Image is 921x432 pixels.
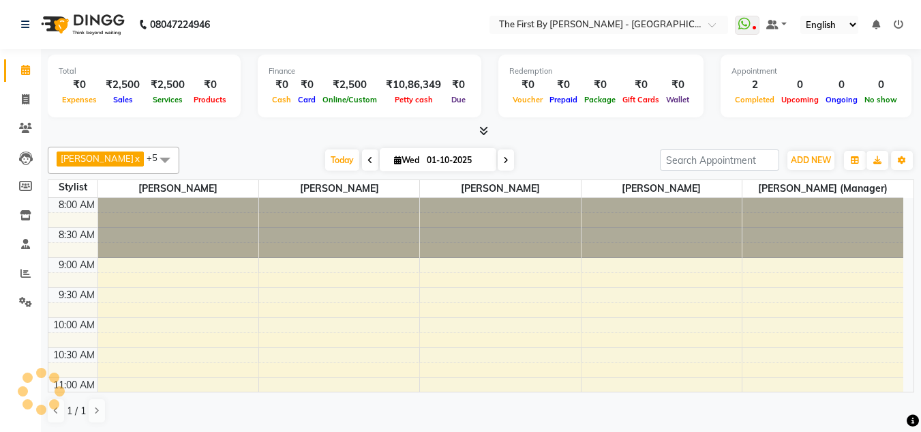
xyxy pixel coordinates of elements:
[581,77,619,93] div: ₹0
[147,152,168,163] span: +5
[423,150,491,171] input: 2025-10-01
[509,95,546,104] span: Voucher
[110,95,136,104] span: Sales
[581,95,619,104] span: Package
[791,155,831,165] span: ADD NEW
[319,95,380,104] span: Online/Custom
[269,77,295,93] div: ₹0
[325,149,359,171] span: Today
[787,151,834,170] button: ADD NEW
[319,77,380,93] div: ₹2,500
[391,155,423,165] span: Wed
[778,95,822,104] span: Upcoming
[742,180,903,197] span: [PERSON_NAME] (Manager)
[59,95,100,104] span: Expenses
[509,77,546,93] div: ₹0
[663,77,693,93] div: ₹0
[663,95,693,104] span: Wallet
[35,5,128,44] img: logo
[190,77,230,93] div: ₹0
[619,95,663,104] span: Gift Cards
[380,77,447,93] div: ₹10,86,349
[582,180,742,197] span: [PERSON_NAME]
[190,95,230,104] span: Products
[100,77,145,93] div: ₹2,500
[56,198,97,212] div: 8:00 AM
[59,66,230,77] div: Total
[61,153,134,164] span: [PERSON_NAME]
[447,77,470,93] div: ₹0
[822,77,861,93] div: 0
[546,77,581,93] div: ₹0
[448,95,469,104] span: Due
[98,180,258,197] span: [PERSON_NAME]
[50,378,97,392] div: 11:00 AM
[134,153,140,164] a: x
[509,66,693,77] div: Redemption
[149,95,186,104] span: Services
[546,95,581,104] span: Prepaid
[822,95,861,104] span: Ongoing
[50,318,97,332] div: 10:00 AM
[731,95,778,104] span: Completed
[50,348,97,362] div: 10:30 AM
[295,77,319,93] div: ₹0
[67,404,86,418] span: 1 / 1
[145,77,190,93] div: ₹2,500
[295,95,319,104] span: Card
[269,95,295,104] span: Cash
[778,77,822,93] div: 0
[56,288,97,302] div: 9:30 AM
[150,5,210,44] b: 08047224946
[391,95,436,104] span: Petty cash
[660,149,779,171] input: Search Appointment
[56,258,97,272] div: 9:00 AM
[59,77,100,93] div: ₹0
[56,228,97,242] div: 8:30 AM
[731,66,901,77] div: Appointment
[861,95,901,104] span: No show
[269,66,470,77] div: Finance
[259,180,419,197] span: [PERSON_NAME]
[619,77,663,93] div: ₹0
[420,180,580,197] span: [PERSON_NAME]
[731,77,778,93] div: 2
[861,77,901,93] div: 0
[48,180,97,195] div: Stylist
